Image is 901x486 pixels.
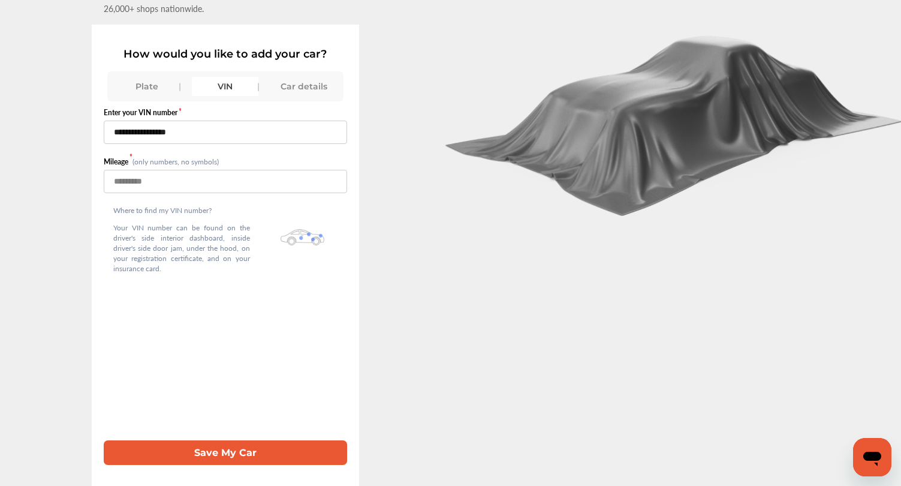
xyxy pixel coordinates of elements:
[104,107,347,118] label: Enter your VIN number
[113,205,250,215] p: Where to find my VIN number?
[104,47,347,61] p: How would you like to add your car?
[270,77,337,96] div: Car details
[192,77,258,96] div: VIN
[104,440,347,465] button: Save My Car
[281,229,325,245] img: olbwX0zPblBWoAAAAASUVORK5CYII=
[853,438,891,476] iframe: Button to launch messaging window
[104,157,132,167] label: Mileage
[132,157,219,167] small: (only numbers, no symbols)
[113,223,250,274] p: Your VIN number can be found on the driver's side interior dashboard, inside driver's side door j...
[113,77,180,96] div: Plate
